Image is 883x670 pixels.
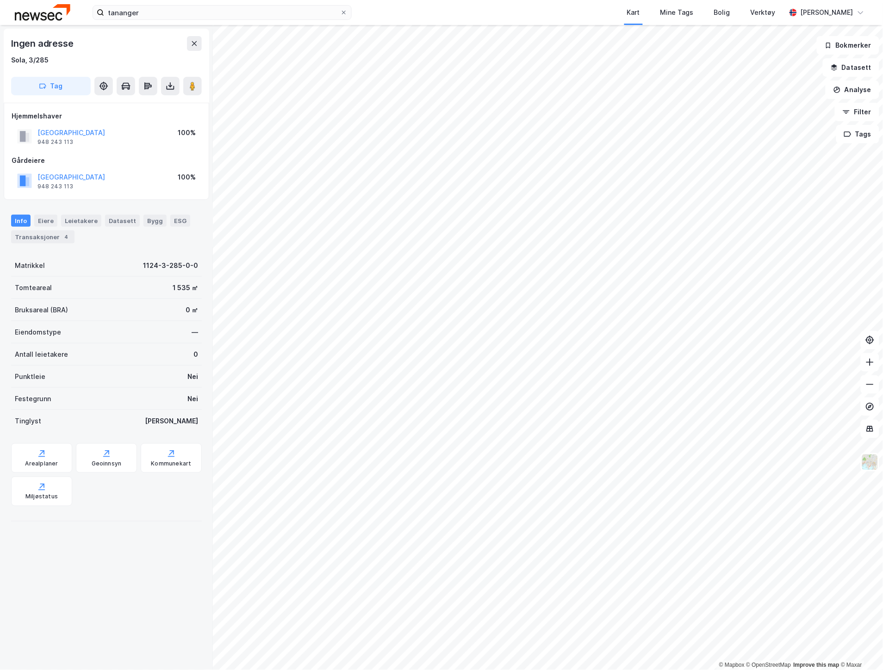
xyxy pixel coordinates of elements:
[15,371,45,382] div: Punktleie
[15,416,41,427] div: Tinglyst
[15,4,70,20] img: newsec-logo.f6e21ccffca1b3a03d2d.png
[15,260,45,271] div: Matrikkel
[751,7,776,18] div: Verktøy
[143,260,198,271] div: 1124-3-285-0-0
[11,230,75,243] div: Transaksjoner
[192,327,198,338] div: —
[178,172,196,183] div: 100%
[836,125,879,143] button: Tags
[170,215,190,227] div: ESG
[823,58,879,77] button: Datasett
[15,282,52,293] div: Tomteareal
[660,7,694,18] div: Mine Tags
[15,393,51,404] div: Festegrunn
[92,460,122,467] div: Geoinnsyn
[37,183,73,190] div: 948 243 113
[11,77,91,95] button: Tag
[11,36,75,51] div: Ingen adresse
[61,215,101,227] div: Leietakere
[801,7,853,18] div: [PERSON_NAME]
[37,138,73,146] div: 948 243 113
[746,662,791,669] a: OpenStreetMap
[15,304,68,316] div: Bruksareal (BRA)
[12,155,201,166] div: Gårdeiere
[826,81,879,99] button: Analyse
[15,327,61,338] div: Eiendomstype
[25,493,58,501] div: Miljøstatus
[143,215,167,227] div: Bygg
[173,282,198,293] div: 1 535 ㎡
[193,349,198,360] div: 0
[186,304,198,316] div: 0 ㎡
[837,626,883,670] iframe: Chat Widget
[187,393,198,404] div: Nei
[837,626,883,670] div: Kontrollprogram for chat
[861,453,879,471] img: Z
[15,349,68,360] div: Antall leietakere
[104,6,340,19] input: Søk på adresse, matrikkel, gårdeiere, leietakere eller personer
[34,215,57,227] div: Eiere
[62,232,71,242] div: 4
[151,460,191,467] div: Kommunekart
[11,55,49,66] div: Sola, 3/285
[627,7,640,18] div: Kart
[11,215,31,227] div: Info
[187,371,198,382] div: Nei
[714,7,730,18] div: Bolig
[817,36,879,55] button: Bokmerker
[835,103,879,121] button: Filter
[12,111,201,122] div: Hjemmelshaver
[794,662,839,669] a: Improve this map
[145,416,198,427] div: [PERSON_NAME]
[178,127,196,138] div: 100%
[719,662,745,669] a: Mapbox
[25,460,58,467] div: Arealplaner
[105,215,140,227] div: Datasett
